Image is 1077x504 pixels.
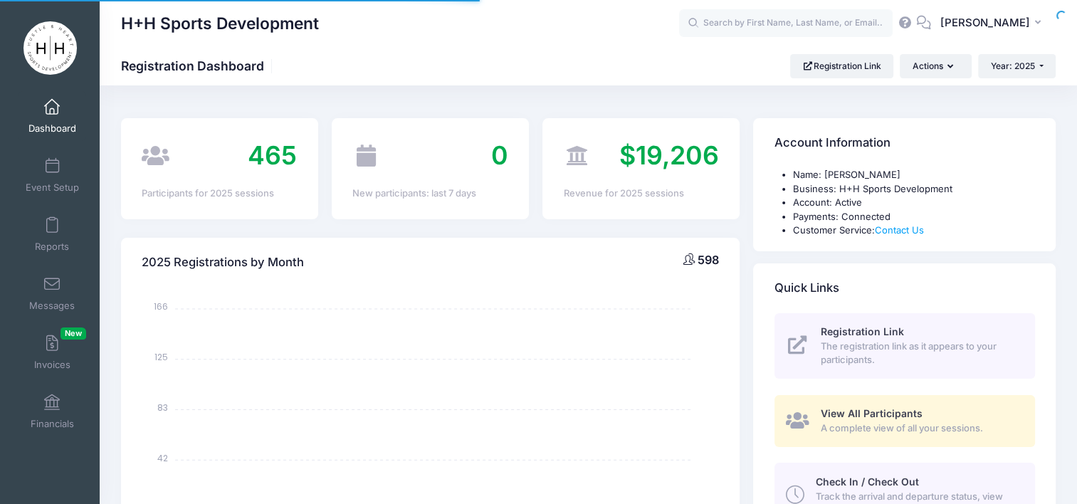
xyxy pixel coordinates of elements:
[991,61,1035,71] span: Year: 2025
[248,140,297,171] span: 465
[121,58,276,73] h1: Registration Dashboard
[28,122,76,135] span: Dashboard
[900,54,971,78] button: Actions
[352,187,508,201] div: New participants: last 7 days
[816,476,919,488] span: Check In / Check Out
[978,54,1056,78] button: Year: 2025
[34,359,70,371] span: Invoices
[790,54,893,78] a: Registration Link
[19,327,86,377] a: InvoicesNew
[931,7,1056,40] button: [PERSON_NAME]
[793,224,1035,238] li: Customer Service:
[29,300,75,312] span: Messages
[793,168,1035,182] li: Name: [PERSON_NAME]
[142,187,297,201] div: Participants for 2025 sessions
[774,313,1035,379] a: Registration Link The registration link as it appears to your participants.
[821,340,1019,367] span: The registration link as it appears to your participants.
[793,210,1035,224] li: Payments: Connected
[61,327,86,340] span: New
[35,241,69,253] span: Reports
[821,421,1019,436] span: A complete view of all your sessions.
[19,150,86,200] a: Event Setup
[793,196,1035,210] li: Account: Active
[821,407,923,419] span: View All Participants
[619,140,719,171] span: $19,206
[31,418,74,430] span: Financials
[19,268,86,318] a: Messages
[157,451,168,463] tspan: 42
[154,351,168,363] tspan: 125
[121,7,319,40] h1: H+H Sports Development
[19,209,86,259] a: Reports
[875,224,924,236] a: Contact Us
[19,387,86,436] a: Financials
[774,395,1035,447] a: View All Participants A complete view of all your sessions.
[23,21,77,75] img: H+H Sports Development
[774,268,839,308] h4: Quick Links
[821,325,904,337] span: Registration Link
[793,182,1035,196] li: Business: H+H Sports Development
[490,140,508,171] span: 0
[154,300,168,313] tspan: 166
[679,9,893,38] input: Search by First Name, Last Name, or Email...
[157,401,168,414] tspan: 83
[698,253,719,267] span: 598
[26,182,79,194] span: Event Setup
[940,15,1030,31] span: [PERSON_NAME]
[774,123,891,164] h4: Account Information
[19,91,86,141] a: Dashboard
[142,242,304,283] h4: 2025 Registrations by Month
[563,187,718,201] div: Revenue for 2025 sessions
